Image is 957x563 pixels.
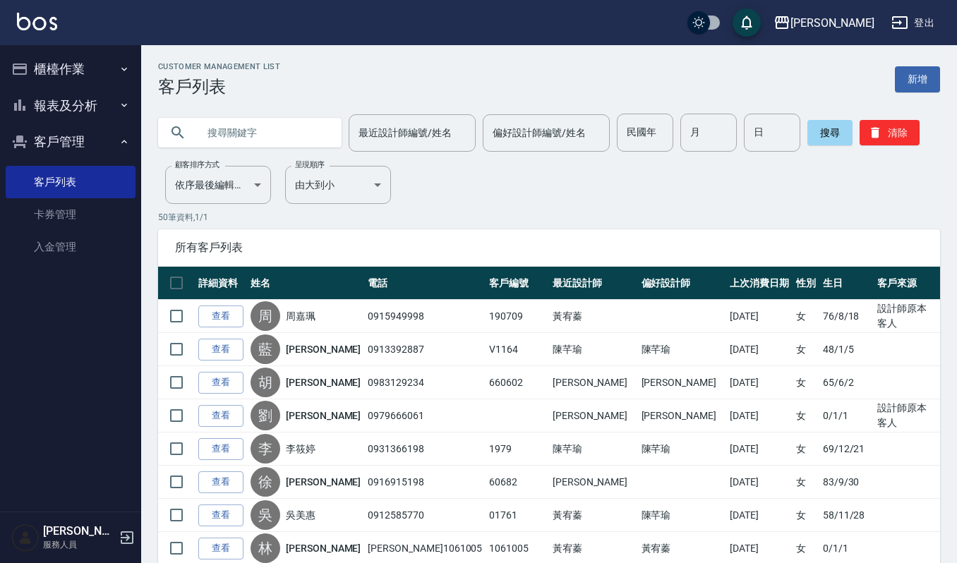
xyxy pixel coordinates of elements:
td: 陳芊瑜 [638,432,727,466]
span: 所有客戶列表 [175,241,923,255]
button: 櫃檯作業 [6,51,136,87]
a: 查看 [198,504,243,526]
p: 服務人員 [43,538,115,551]
div: 周 [251,301,280,331]
button: 客戶管理 [6,123,136,160]
th: 客戶來源 [874,267,940,300]
td: 設計師原本客人 [874,399,940,432]
td: 0/1/1 [819,399,874,432]
button: 搜尋 [807,120,853,145]
td: 0915949998 [364,300,486,333]
a: 客戶列表 [6,166,136,198]
td: 0983129234 [364,366,486,399]
a: 卡券管理 [6,198,136,231]
div: 林 [251,533,280,563]
h2: Customer Management List [158,62,280,71]
td: [DATE] [726,499,793,532]
td: [DATE] [726,432,793,466]
a: 查看 [198,471,243,493]
td: 0912585770 [364,499,486,532]
p: 50 筆資料, 1 / 1 [158,211,940,224]
td: [DATE] [726,333,793,366]
td: [PERSON_NAME] [549,399,638,432]
div: 劉 [251,401,280,430]
td: 女 [793,300,819,333]
h5: [PERSON_NAME] [43,524,115,538]
td: 01761 [486,499,549,532]
th: 最近設計師 [549,267,638,300]
a: [PERSON_NAME] [286,375,361,389]
a: [PERSON_NAME] [286,475,361,489]
td: [DATE] [726,366,793,399]
th: 偏好設計師 [638,267,727,300]
td: 190709 [486,300,549,333]
td: [PERSON_NAME] [549,466,638,499]
td: 女 [793,366,819,399]
a: 查看 [198,372,243,394]
div: 依序最後編輯時間 [165,166,271,204]
th: 性別 [793,267,819,300]
a: 查看 [198,405,243,427]
button: save [733,8,761,37]
a: [PERSON_NAME] [286,541,361,555]
td: 65/6/2 [819,366,874,399]
td: [PERSON_NAME] [638,399,727,432]
img: Person [11,523,40,552]
label: 呈現順序 [295,159,325,170]
th: 姓名 [247,267,364,300]
td: 60682 [486,466,549,499]
td: 83/9/30 [819,466,874,499]
td: 黃宥蓁 [549,300,638,333]
td: 0916915198 [364,466,486,499]
div: 吳 [251,500,280,530]
td: 76/8/18 [819,300,874,333]
th: 電話 [364,267,486,300]
td: 陳芊瑜 [638,333,727,366]
th: 客戶編號 [486,267,549,300]
td: 黃宥蓁 [549,499,638,532]
button: 清除 [860,120,920,145]
td: 陳芊瑜 [549,333,638,366]
a: 新增 [895,66,940,92]
input: 搜尋關鍵字 [198,114,330,152]
a: 入金管理 [6,231,136,263]
a: 查看 [198,538,243,559]
td: [DATE] [726,399,793,432]
td: [PERSON_NAME] [638,366,727,399]
div: 李 [251,434,280,464]
div: 藍 [251,334,280,364]
th: 詳細資料 [195,267,247,300]
a: 查看 [198,305,243,327]
th: 生日 [819,267,874,300]
td: 1979 [486,432,549,466]
td: 女 [793,499,819,532]
button: [PERSON_NAME] [768,8,880,37]
td: [DATE] [726,466,793,499]
td: 陳芊瑜 [638,499,727,532]
td: 69/12/21 [819,432,874,466]
td: 女 [793,333,819,366]
td: 陳芊瑜 [549,432,638,466]
a: 周嘉珮 [286,309,315,323]
div: 徐 [251,467,280,497]
td: 0913392887 [364,333,486,366]
h3: 客戶列表 [158,77,280,97]
td: V1164 [486,333,549,366]
td: 設計師原本客人 [874,300,940,333]
div: 由大到小 [285,166,391,204]
a: 李筱婷 [286,442,315,456]
a: [PERSON_NAME] [286,342,361,356]
td: 女 [793,399,819,432]
td: [DATE] [726,300,793,333]
td: 48/1/5 [819,333,874,366]
td: [PERSON_NAME] [549,366,638,399]
td: 660602 [486,366,549,399]
a: 吳美惠 [286,508,315,522]
div: 胡 [251,368,280,397]
td: 0979666061 [364,399,486,432]
td: 女 [793,466,819,499]
img: Logo [17,13,57,30]
a: 查看 [198,438,243,460]
td: 女 [793,432,819,466]
button: 報表及分析 [6,87,136,124]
